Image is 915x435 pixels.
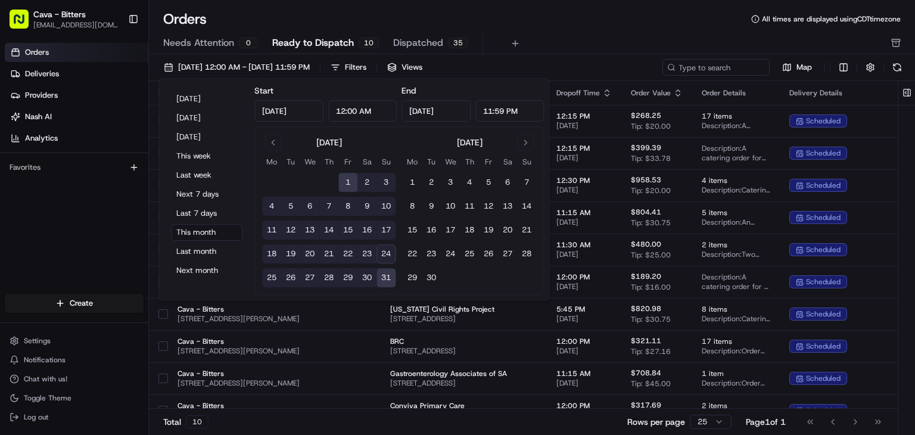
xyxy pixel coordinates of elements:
[281,197,300,216] button: 5
[702,185,770,195] span: Description: Catering order for 45 people featuring 4 Group Bowl Bars with Grilled Chicken, Saffr...
[627,416,685,428] p: Rows per page
[556,378,612,388] span: [DATE]
[262,156,281,168] th: Monday
[702,144,770,163] span: Description: A catering order for 10 people, including a GROUP BOWL BAR with Grilled Steak, vario...
[5,86,148,105] a: Providers
[556,121,612,130] span: [DATE]
[702,111,770,121] span: 17 items
[33,8,86,20] button: Cava - Bitters
[281,220,300,240] button: 12
[702,346,770,356] span: Description: Order includes 2 Assorted Dips + Chips and 15 Pita Packs (2 Garlic Chicken + Veggie,...
[441,220,460,240] button: 17
[25,113,46,135] img: 8571987876998_91fb9ceb93ad5c398215_72.jpg
[475,100,544,122] input: Time
[171,224,242,241] button: This month
[300,220,319,240] button: 13
[376,173,396,192] button: 3
[441,197,460,216] button: 10
[84,294,144,304] a: Powered byPylon
[702,218,770,227] span: Description: An order for 50 people including various group bowl bars with grilled steak, grilled...
[158,59,315,76] button: [DATE] 12:00 AM - [DATE] 11:59 PM
[556,250,612,259] span: [DATE]
[517,173,536,192] button: 7
[357,173,376,192] button: 2
[702,401,770,411] span: 2 items
[328,100,397,122] input: Time
[702,369,770,378] span: 1 item
[631,336,661,346] span: $321.11
[119,295,144,304] span: Pylon
[171,167,242,184] button: Last week
[319,268,338,287] button: 28
[889,59,905,76] button: Refresh
[796,62,812,73] span: Map
[178,369,300,378] span: Cava - Bitters
[422,156,441,168] th: Tuesday
[479,244,498,263] button: 26
[556,240,612,250] span: 11:30 AM
[171,243,242,260] button: Last month
[460,173,479,192] button: 4
[185,152,217,166] button: See all
[631,304,661,313] span: $820.98
[441,244,460,263] button: 24
[556,314,612,324] span: [DATE]
[70,298,93,309] span: Create
[556,218,612,227] span: [DATE]
[262,220,281,240] button: 11
[163,36,234,50] span: Needs Attention
[5,294,144,313] button: Create
[171,129,242,145] button: [DATE]
[702,272,770,291] span: Description: A catering order for 8 people, featuring a Group Bowl Bar with grilled chicken, saff...
[345,62,366,73] div: Filters
[5,371,144,387] button: Chat with us!
[631,218,671,228] span: Tip: $30.75
[517,156,536,168] th: Sunday
[556,304,612,314] span: 5:45 PM
[24,336,51,346] span: Settings
[262,268,281,287] button: 25
[746,416,786,428] div: Page 1 of 1
[402,85,416,96] label: End
[338,173,357,192] button: 1
[422,220,441,240] button: 16
[25,133,58,144] span: Analytics
[498,197,517,216] button: 13
[762,14,901,24] span: All times are displayed using CDT timezone
[403,220,422,240] button: 15
[702,250,770,259] span: Description: Two group bowl bars, one with grilled chicken and the other with grilled steak, alon...
[390,304,537,314] span: [US_STATE] Civil Rights Project
[556,176,612,185] span: 12:30 PM
[24,266,91,278] span: Knowledge Base
[300,197,319,216] button: 6
[12,47,217,66] p: Welcome 👋
[178,378,300,388] span: [STREET_ADDRESS][PERSON_NAME]
[390,346,537,356] span: [STREET_ADDRESS]
[702,378,770,388] span: Description: Order includes 15x CHICKEN + RICE, 15x HARISSA AVOCADO, and 15x STEAK + HARISSA, ser...
[556,369,612,378] span: 11:15 AM
[631,368,661,378] span: $708.84
[24,393,71,403] span: Toggle Theme
[631,88,683,98] div: Order Value
[382,59,428,76] button: Views
[631,379,671,389] span: Tip: $45.00
[24,217,33,226] img: 1736555255976-a54dd68f-1ca7-489b-9aae-adbdc363a1c4
[390,314,537,324] span: [STREET_ADDRESS]
[316,136,342,148] div: [DATE]
[101,267,110,276] div: 💻
[113,266,191,278] span: API Documentation
[556,153,612,163] span: [DATE]
[631,154,671,163] span: Tip: $33.78
[460,244,479,263] button: 25
[806,213,841,222] span: scheduled
[5,43,148,62] a: Orders
[83,184,88,194] span: •
[5,352,144,368] button: Notifications
[171,148,242,164] button: This week
[631,282,671,292] span: Tip: $16.00
[390,337,537,346] span: BRC
[631,347,671,356] span: Tip: $27.16
[556,144,612,153] span: 12:15 PM
[774,60,820,74] button: Map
